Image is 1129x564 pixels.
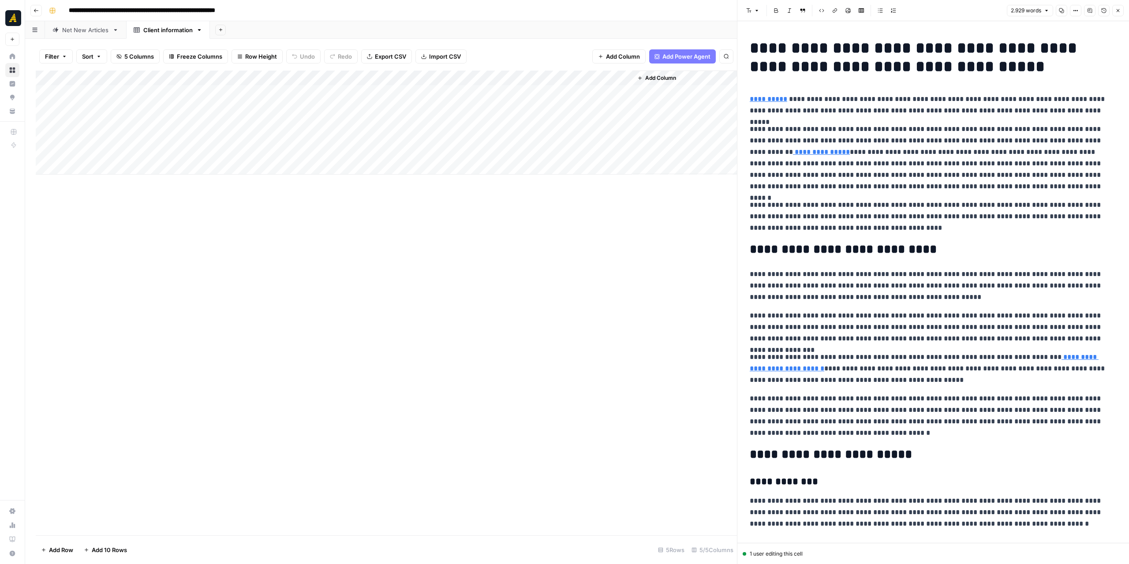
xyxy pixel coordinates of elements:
a: Home [5,49,19,63]
a: Settings [5,504,19,518]
button: Add Column [634,72,680,84]
span: Add Column [645,74,676,82]
span: Import CSV [429,52,461,61]
a: Your Data [5,104,19,118]
span: 5 Columns [124,52,154,61]
span: Freeze Columns [177,52,222,61]
a: Insights [5,77,19,91]
img: Marketers in Demand Logo [5,10,21,26]
button: Filter [39,49,73,63]
div: Net New Articles [62,26,109,34]
span: Redo [338,52,352,61]
button: Freeze Columns [163,49,228,63]
span: Export CSV [375,52,406,61]
button: Workspace: Marketers in Demand [5,7,19,29]
a: Browse [5,63,19,77]
span: Add Power Agent [662,52,710,61]
button: 5 Columns [111,49,160,63]
button: Add Column [592,49,646,63]
a: Client information [126,21,210,39]
button: Row Height [232,49,283,63]
span: 2.929 words [1011,7,1041,15]
button: 2.929 words [1007,5,1053,16]
span: Row Height [245,52,277,61]
span: Undo [300,52,315,61]
div: 5/5 Columns [688,543,737,557]
a: Learning Hub [5,532,19,546]
button: Undo [286,49,321,63]
button: Add Row [36,543,79,557]
button: Add 10 Rows [79,543,132,557]
button: Import CSV [415,49,467,63]
button: Export CSV [361,49,412,63]
a: Opportunities [5,90,19,105]
span: Add Row [49,545,73,554]
button: Redo [324,49,358,63]
span: Add 10 Rows [92,545,127,554]
a: Usage [5,518,19,532]
span: Sort [82,52,93,61]
div: 5 Rows [654,543,688,557]
span: Add Column [606,52,640,61]
div: Client information [143,26,193,34]
a: Net New Articles [45,21,126,39]
button: Sort [76,49,107,63]
button: Help + Support [5,546,19,560]
button: Add Power Agent [649,49,716,63]
div: 1 user editing this cell [743,550,1124,558]
span: Filter [45,52,59,61]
